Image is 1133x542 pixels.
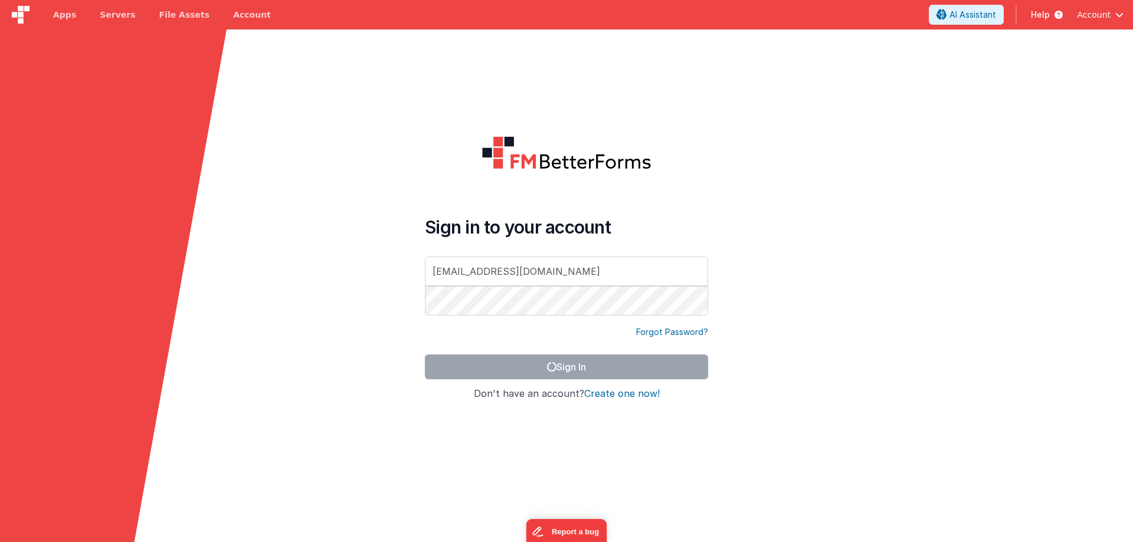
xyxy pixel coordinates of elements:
[53,9,76,21] span: Apps
[425,354,708,379] button: Sign In
[584,389,660,399] button: Create one now!
[949,9,996,21] span: AI Assistant
[100,9,135,21] span: Servers
[1031,9,1050,21] span: Help
[636,326,708,338] a: Forgot Password?
[1077,9,1124,21] button: Account
[929,5,1004,25] button: AI Assistant
[425,257,708,286] input: Email Address
[1077,9,1111,21] span: Account
[159,9,210,21] span: File Assets
[425,389,708,399] h4: Don't have an account?
[425,216,708,238] h4: Sign in to your account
